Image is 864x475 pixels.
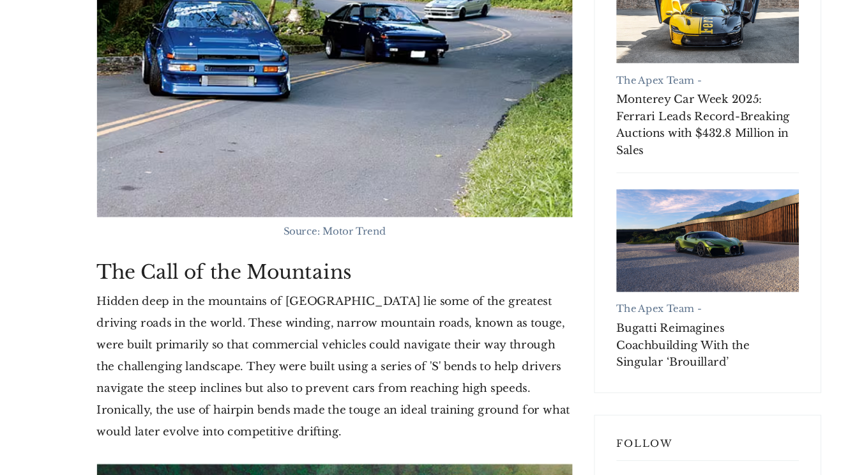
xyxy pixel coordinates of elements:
a: The Apex Team - [580,90,660,101]
a: The Apex Team - [580,305,660,316]
p: Hidden deep in the mountains of [GEOGRAPHIC_DATA] lie some of the greatest driving roads in the w... [91,293,539,436]
span: Source: Motor Trend [267,232,363,244]
h2: The Call of the Mountains [91,265,539,288]
h3: Follow [580,432,752,454]
a: Bugatti Reimagines Coachbuilding With the Singular ‘Brouillard’ [580,321,752,369]
a: Bugatti Reimagines Coachbuilding With the Singular ‘Brouillard’ [580,198,752,295]
a: Monterey Car Week 2025: Ferrari Leads Record-Breaking Auctions with $432.8 Million in Sales [580,105,752,169]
